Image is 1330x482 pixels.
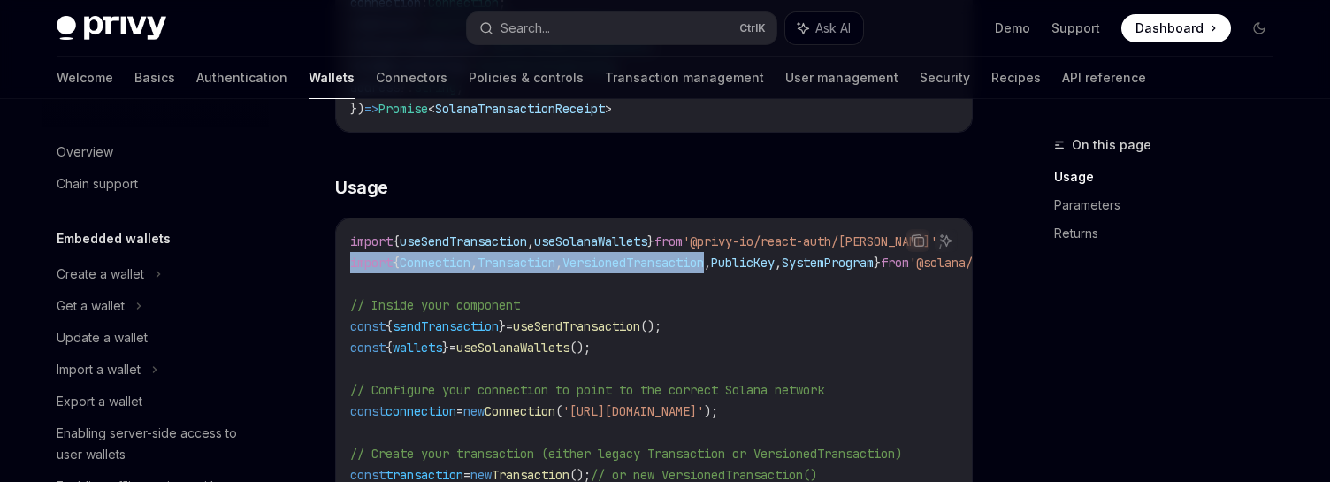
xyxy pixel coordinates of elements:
button: Toggle dark mode [1245,14,1273,42]
h5: Embedded wallets [57,228,171,249]
span: '[URL][DOMAIN_NAME]' [562,403,704,419]
div: Update a wallet [57,327,148,348]
span: { [393,255,400,271]
div: Enabling server-side access to user wallets [57,423,258,465]
a: Demo [995,19,1030,37]
span: import [350,255,393,271]
span: Transaction [478,255,555,271]
span: useSendTransaction [400,233,527,249]
span: from [654,233,683,249]
span: const [350,318,386,334]
a: Policies & controls [469,57,584,99]
button: Ask AI [785,12,863,44]
span: (); [569,340,591,356]
span: useSolanaWallets [456,340,569,356]
div: Import a wallet [57,359,141,380]
span: } [874,255,881,271]
span: Dashboard [1135,19,1204,37]
span: , [470,255,478,271]
a: Enabling server-side access to user wallets [42,417,269,471]
span: Connection [485,403,555,419]
span: Promise [378,101,428,117]
span: '@privy-io/react-auth/[PERSON_NAME]' [683,233,937,249]
a: Security [920,57,970,99]
div: Chain support [57,173,138,195]
span: , [555,255,562,271]
span: new [463,403,485,419]
span: Ctrl K [739,21,766,35]
span: , [775,255,782,271]
span: Usage [335,175,388,200]
span: = [456,403,463,419]
span: const [350,403,386,419]
span: }) [350,101,364,117]
a: Basics [134,57,175,99]
span: } [647,233,654,249]
span: // Inside your component [350,297,520,313]
span: PublicKey [711,255,775,271]
span: // Create your transaction (either legacy Transaction or VersionedTransaction) [350,446,902,462]
button: Copy the contents from the code block [906,229,929,252]
span: const [350,340,386,356]
span: } [442,340,449,356]
div: Overview [57,142,113,163]
span: > [605,101,612,117]
span: < [428,101,435,117]
span: SystemProgram [782,255,874,271]
a: Recipes [991,57,1041,99]
span: , [527,233,534,249]
div: Create a wallet [57,264,144,285]
a: Authentication [196,57,287,99]
div: Get a wallet [57,295,125,317]
span: '@solana/web3.js' [909,255,1029,271]
span: Ask AI [815,19,851,37]
span: import [350,233,393,249]
span: { [386,340,393,356]
a: Update a wallet [42,322,269,354]
span: } [499,318,506,334]
span: connection [386,403,456,419]
a: Transaction management [605,57,764,99]
a: Returns [1054,219,1288,248]
a: API reference [1062,57,1146,99]
span: wallets [393,340,442,356]
span: = [506,318,513,334]
span: useSendTransaction [513,318,640,334]
a: Export a wallet [42,386,269,417]
span: ( [555,403,562,419]
span: useSolanaWallets [534,233,647,249]
span: = [449,340,456,356]
a: Connectors [376,57,447,99]
span: from [881,255,909,271]
span: => [364,101,378,117]
span: { [393,233,400,249]
a: Support [1051,19,1100,37]
a: Parameters [1054,191,1288,219]
a: Usage [1054,163,1288,191]
a: Wallets [309,57,355,99]
span: , [704,255,711,271]
span: // Configure your connection to point to the correct Solana network [350,382,824,398]
span: SolanaTransactionReceipt [435,101,605,117]
span: ); [704,403,718,419]
span: { [386,318,393,334]
span: (); [640,318,661,334]
img: dark logo [57,16,166,41]
button: Search...CtrlK [467,12,776,44]
span: Connection [400,255,470,271]
button: Ask AI [935,229,958,252]
a: Chain support [42,168,269,200]
span: sendTransaction [393,318,499,334]
div: Export a wallet [57,391,142,412]
a: Welcome [57,57,113,99]
a: Dashboard [1121,14,1231,42]
a: Overview [42,136,269,168]
span: On this page [1072,134,1151,156]
span: VersionedTransaction [562,255,704,271]
a: User management [785,57,898,99]
div: Search... [501,18,550,39]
